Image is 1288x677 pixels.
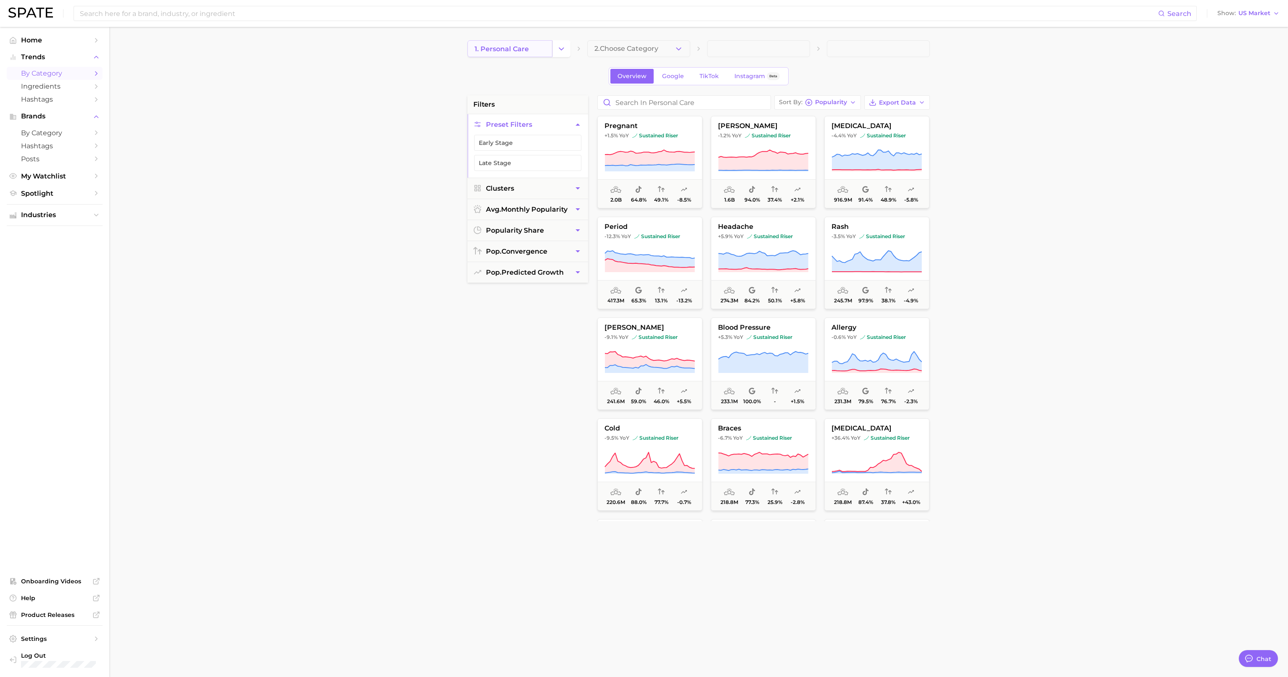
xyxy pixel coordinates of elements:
a: Log out. Currently logged in with e-mail lynne.stewart@mpgllc.com. [7,649,103,670]
a: Help [7,592,103,604]
span: Hashtags [21,142,88,150]
span: blood pressure [711,324,816,331]
span: average monthly popularity: Very High Popularity [724,286,735,296]
span: popularity predicted growth: Uncertain [681,185,687,195]
span: Instagram [734,73,765,80]
span: YoY [846,233,856,240]
span: Search [1167,10,1191,18]
span: 233.1m [721,399,738,404]
span: Spotlight [21,189,88,197]
span: sustained riser [746,435,792,441]
span: YoY [851,435,860,441]
span: -0.7% [677,499,691,505]
span: 13.1% [655,298,668,304]
img: sustained riser [633,436,638,441]
span: Log Out [21,652,102,659]
span: popularity convergence: Low Convergence [771,185,778,195]
a: Posts [7,152,103,165]
img: sustained riser [864,436,869,441]
span: 77.7% [655,499,668,505]
span: 87.4% [858,499,873,505]
span: YoY [847,132,857,139]
span: sustained riser [747,334,792,341]
span: popularity convergence: Medium Convergence [658,386,665,396]
span: cold [598,425,702,432]
button: popularity share [467,220,588,241]
span: popularity share: Google [862,386,869,396]
span: -1.2% [718,132,731,139]
button: headache+5.9% YoYsustained risersustained riser274.3m84.2%50.1%+5.8% [711,217,816,309]
span: monthly popularity [486,205,567,213]
img: sustained riser [632,335,637,340]
span: popularity convergence: Low Convergence [885,487,892,497]
span: popularity predicted growth: Uncertain [908,286,914,296]
input: Search in personal care [598,96,771,109]
span: 25.9% [768,499,782,505]
span: [MEDICAL_DATA] [825,122,929,130]
span: Home [21,36,88,44]
span: -4.9% [904,298,918,304]
a: InstagramBeta [727,69,787,84]
span: popularity predicted growth: Very Unlikely [681,487,687,497]
span: rash [825,223,929,231]
a: Settings [7,632,103,645]
span: 84.2% [744,298,760,304]
img: sustained riser [634,234,639,239]
a: My Watchlist [7,170,103,183]
span: popularity share: Google [749,286,755,296]
span: 218.8m [834,499,852,505]
span: -12.3% [604,233,620,239]
span: +1.5% [604,132,618,139]
span: sustained riser [632,132,678,139]
span: popularity share: Google [862,185,869,195]
span: US Market [1238,11,1270,16]
span: period [598,223,702,231]
span: popularity predicted growth: Uncertain [681,286,687,296]
span: popularity share: Google [749,386,755,396]
span: Beta [769,73,777,80]
abbr: average [486,205,501,213]
img: sustained riser [859,234,864,239]
span: sustained riser [860,132,906,139]
span: Clusters [486,184,514,192]
span: -6.7% [718,435,732,441]
button: Export Data [864,95,930,110]
span: Brands [21,113,88,120]
span: +5.9% [718,233,733,239]
span: popularity share: Google [862,286,869,296]
span: braces [711,425,816,432]
span: Overview [618,73,647,80]
span: Posts [21,155,88,163]
span: 916.9m [834,197,852,203]
span: YoY [619,132,629,139]
img: sustained riser [747,234,752,239]
span: 59.0% [631,399,646,404]
span: sustained riser [633,435,678,441]
span: +2.1% [791,197,804,203]
span: Preset Filters [486,121,532,129]
span: My Watchlist [21,172,88,180]
span: popularity convergence: Low Convergence [885,286,892,296]
span: [MEDICAL_DATA] [825,425,929,432]
button: Early Stage [474,135,581,151]
a: Spotlight [7,187,103,200]
span: average monthly popularity: Very High Popularity [610,487,621,497]
span: 100.0% [743,399,761,404]
span: 218.8m [721,499,738,505]
span: popularity share: TikTok [749,487,755,497]
span: 79.5% [858,399,873,404]
span: popularity share: TikTok [635,487,642,497]
span: - [774,399,776,404]
span: Ingredients [21,82,88,90]
span: YoY [732,132,742,139]
span: popularity convergence: High Convergence [658,487,665,497]
span: Onboarding Videos [21,577,88,585]
span: Settings [21,635,88,643]
span: Help [21,594,88,602]
span: 50.1% [768,298,782,304]
button: 2.Choose Category [587,40,690,57]
span: popularity share: TikTok [635,386,642,396]
button: braces-6.7% YoYsustained risersustained riser218.8m77.3%25.9%-2.8% [711,418,816,511]
span: popularity predicted growth: Very Unlikely [908,185,914,195]
span: [PERSON_NAME] [711,122,816,130]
